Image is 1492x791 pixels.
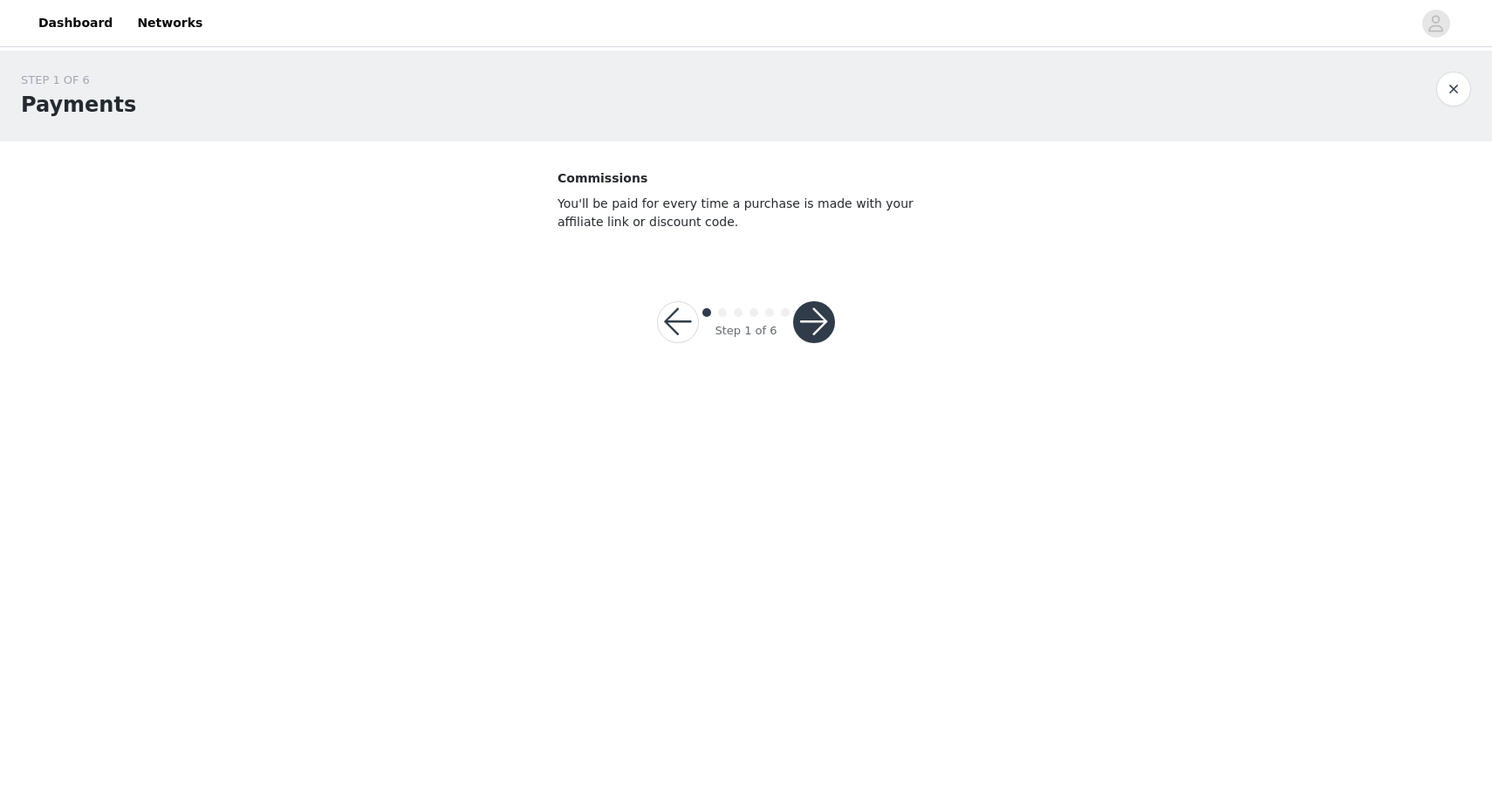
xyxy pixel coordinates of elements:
[21,89,136,120] h1: Payments
[1427,10,1444,38] div: avatar
[558,195,934,231] p: You'll be paid for every time a purchase is made with your affiliate link or discount code.
[715,322,777,340] div: Step 1 of 6
[127,3,213,43] a: Networks
[28,3,123,43] a: Dashboard
[558,169,934,188] p: Commissions
[21,72,136,89] div: STEP 1 OF 6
